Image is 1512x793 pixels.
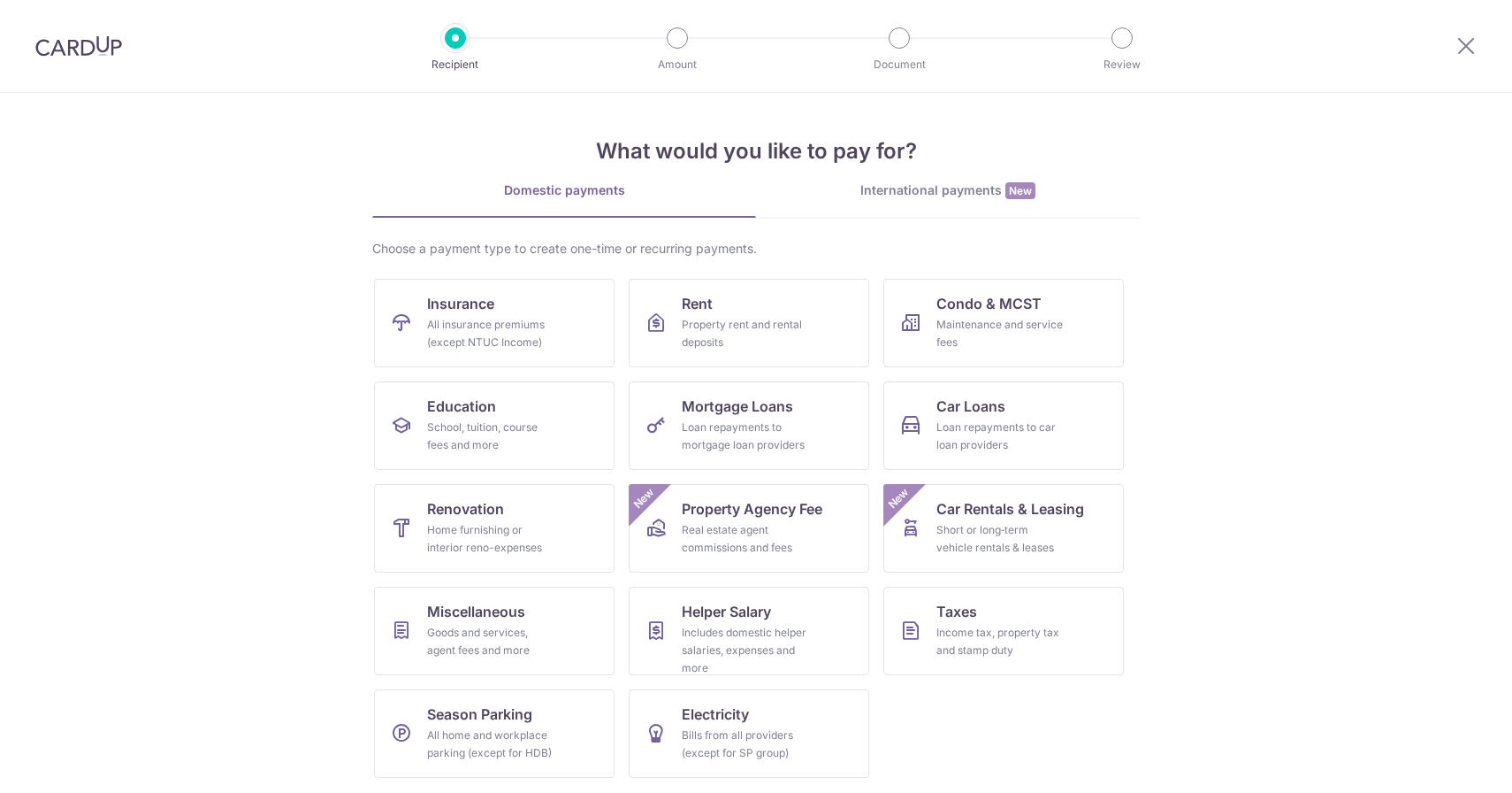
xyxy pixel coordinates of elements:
[936,293,1042,314] span: Condo & MCST
[682,601,771,622] span: Helper Salary
[883,587,1124,675] a: TaxesIncome tax, property tax and stamp duty
[682,396,793,417] span: Mortgage Loans
[682,727,809,762] div: Bills from all providers (except for SP group)
[629,279,869,367] a: RentProperty rent and rental deposits
[883,381,1124,470] a: Car LoansLoan repayments to car loan providers
[630,484,659,513] span: New
[372,181,756,199] div: Domestic payments
[629,587,869,675] a: Helper SalaryIncludes domestic helper salaries, expenses and more
[629,381,869,470] a: Mortgage LoansLoan repayments to mortgage loan providers
[374,587,615,675] a: MiscellaneousGoods and services, agent fees and more
[374,279,615,367] a: InsuranceAll insurance premiums (except NTUC Income)
[884,484,913,513] span: New
[756,181,1140,200] div: International payments
[427,624,554,659] div: Goods and services, agent fees and more
[427,601,525,622] span: Miscellaneous
[612,56,743,73] p: Amount
[427,727,554,762] div: All home and workplace parking (except for HDB)
[834,56,965,73] p: Document
[1005,182,1035,199] span: New
[682,498,822,520] span: Property Agency Fee
[372,135,1140,167] h4: What would you like to pay for?
[883,484,1124,573] a: Car Rentals & LeasingShort or long‑term vehicle rentals & leasesNew
[936,521,1064,557] div: Short or long‑term vehicle rentals & leases
[427,521,554,557] div: Home furnishing or interior reno-expenses
[374,381,615,470] a: EducationSchool, tuition, course fees and more
[682,704,749,725] span: Electricity
[427,396,496,417] span: Education
[883,279,1124,367] a: Condo & MCSTMaintenance and service fees
[682,521,809,557] div: Real estate agent commissions and fees
[1057,56,1187,73] p: Review
[427,498,504,520] span: Renovation
[629,484,869,573] a: Property Agency FeeReal estate agent commissions and feesNew
[682,293,713,314] span: Rent
[629,689,869,778] a: ElectricityBills from all providers (except for SP group)
[936,624,1064,659] div: Income tax, property tax and stamp duty
[427,704,532,725] span: Season Parking
[682,419,809,454] div: Loan repayments to mortgage loan providers
[936,498,1084,520] span: Car Rentals & Leasing
[427,293,494,314] span: Insurance
[390,56,521,73] p: Recipient
[936,316,1064,351] div: Maintenance and service fees
[374,484,615,573] a: RenovationHome furnishing or interior reno-expenses
[936,601,977,622] span: Taxes
[936,419,1064,454] div: Loan repayments to car loan providers
[374,689,615,778] a: Season ParkingAll home and workplace parking (except for HDB)
[682,624,809,677] div: Includes domestic helper salaries, expenses and more
[372,240,1140,258] div: Choose a payment type to create one-time or recurring payments.
[427,316,554,351] div: All insurance premiums (except NTUC Income)
[35,35,122,57] img: CardUp
[682,316,809,351] div: Property rent and rental deposits
[427,419,554,454] div: School, tuition, course fees and more
[936,396,1005,417] span: Car Loans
